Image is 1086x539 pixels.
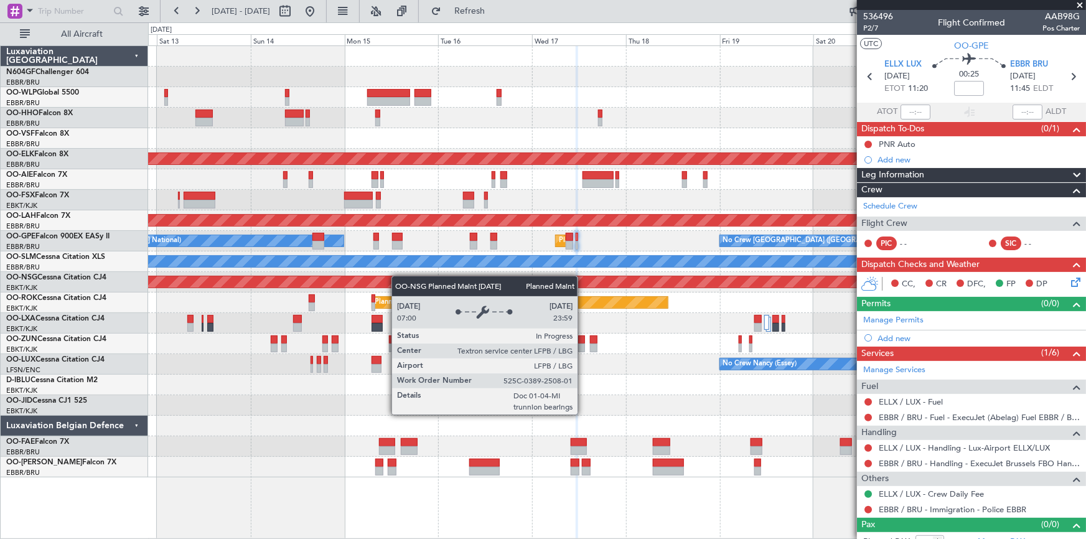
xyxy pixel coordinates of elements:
[425,1,500,21] button: Refresh
[6,377,30,384] span: D-IBLU
[6,397,87,405] a: OO-JIDCessna CJ1 525
[861,347,894,361] span: Services
[1041,122,1059,135] span: (0/1)
[861,122,924,136] span: Dispatch To-Dos
[6,274,37,281] span: OO-NSG
[1001,237,1021,250] div: SIC
[6,283,37,293] a: EBKT/KJK
[6,151,68,158] a: OO-ELKFalcon 8X
[1024,238,1052,249] div: - -
[6,78,40,87] a: EBBR/BRU
[38,2,110,21] input: Trip Number
[6,324,37,334] a: EBKT/KJK
[878,154,1080,165] div: Add new
[863,23,893,34] span: P2/7
[902,278,915,291] span: CC,
[723,232,932,250] div: No Crew [GEOGRAPHIC_DATA] ([GEOGRAPHIC_DATA] National)
[6,459,82,466] span: OO-[PERSON_NAME]
[879,443,1050,453] a: ELLX / LUX - Handling - Lux-Airport ELLX/LUX
[6,171,67,179] a: OO-AIEFalcon 7X
[157,34,251,45] div: Sat 13
[884,70,910,83] span: [DATE]
[863,200,917,213] a: Schedule Crew
[375,293,571,312] div: Planned Maint [GEOGRAPHIC_DATA] ([GEOGRAPHIC_DATA])
[879,504,1026,515] a: EBBR / BRU - Immigration - Police EBBR
[6,119,40,128] a: EBBR/BRU
[6,89,37,96] span: OO-WLP
[6,335,106,343] a: OO-ZUNCessna Citation CJ4
[438,34,532,45] div: Tue 16
[6,294,106,302] a: OO-ROKCessna Citation CJ4
[6,397,32,405] span: OO-JID
[6,180,40,190] a: EBBR/BRU
[6,242,40,251] a: EBBR/BRU
[863,10,893,23] span: 536496
[6,233,110,240] a: OO-GPEFalcon 900EX EASy II
[879,396,943,407] a: ELLX / LUX - Fuel
[6,263,40,272] a: EBBR/BRU
[908,83,928,95] span: 11:20
[723,355,797,373] div: No Crew Nancy (Essey)
[6,222,40,231] a: EBBR/BRU
[6,201,37,210] a: EBKT/KJK
[6,130,35,138] span: OO-VSF
[14,24,135,44] button: All Aircraft
[6,315,35,322] span: OO-LXA
[861,472,889,486] span: Others
[1010,83,1030,95] span: 11:45
[6,98,40,108] a: EBBR/BRU
[1033,83,1053,95] span: ELDT
[861,217,907,231] span: Flight Crew
[879,139,915,149] div: PNR Auto
[6,171,33,179] span: OO-AIE
[1046,106,1066,118] span: ALDT
[878,333,1080,344] div: Add new
[559,232,784,250] div: Planned Maint [GEOGRAPHIC_DATA] ([GEOGRAPHIC_DATA] National)
[6,212,36,220] span: OO-LAH
[959,68,979,81] span: 00:25
[6,356,105,363] a: OO-LUXCessna Citation CJ4
[6,386,37,395] a: EBKT/KJK
[1036,278,1047,291] span: DP
[863,314,924,327] a: Manage Permits
[884,59,922,71] span: ELLX LUX
[813,34,907,45] div: Sat 20
[6,304,37,313] a: EBKT/KJK
[151,25,172,35] div: [DATE]
[861,297,891,311] span: Permits
[1042,10,1080,23] span: AAB98G
[6,253,105,261] a: OO-SLMCessna Citation XLS
[6,139,40,149] a: EBBR/BRU
[6,345,37,354] a: EBKT/KJK
[1006,278,1016,291] span: FP
[6,335,37,343] span: OO-ZUN
[879,489,984,499] a: ELLX / LUX - Crew Daily Fee
[6,365,40,375] a: LFSN/ENC
[1042,23,1080,34] span: Pos Charter
[6,253,36,261] span: OO-SLM
[6,192,35,199] span: OO-FSX
[884,83,905,95] span: ETOT
[6,130,69,138] a: OO-VSFFalcon 8X
[32,30,131,39] span: All Aircraft
[861,380,878,394] span: Fuel
[1041,346,1059,359] span: (1/6)
[861,183,882,197] span: Crew
[6,294,37,302] span: OO-ROK
[720,34,814,45] div: Fri 19
[6,377,98,384] a: D-IBLUCessna Citation M2
[6,274,106,281] a: OO-NSGCessna Citation CJ4
[861,518,875,532] span: Pax
[967,278,986,291] span: DFC,
[626,34,720,45] div: Thu 18
[879,412,1080,423] a: EBBR / BRU - Fuel - ExecuJet (Abelag) Fuel EBBR / BRU
[345,34,439,45] div: Mon 15
[1041,518,1059,531] span: (0/0)
[6,459,116,466] a: OO-[PERSON_NAME]Falcon 7X
[900,238,928,249] div: - -
[6,68,89,76] a: N604GFChallenger 604
[6,160,40,169] a: EBBR/BRU
[1010,70,1036,83] span: [DATE]
[6,110,39,117] span: OO-HHO
[251,34,345,45] div: Sun 14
